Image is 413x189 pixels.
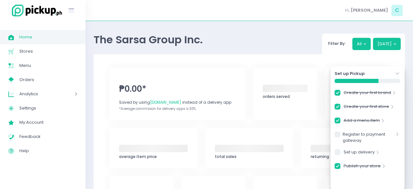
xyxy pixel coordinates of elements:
span: Orders [19,76,77,84]
span: Hi, [345,7,350,14]
span: The Sarsa Group Inc. [94,32,203,47]
button: All [352,38,371,50]
a: Create your first store [344,103,389,112]
span: ‌ [263,85,307,92]
span: Help [19,147,77,155]
span: Home [19,33,77,41]
span: Filter By: [326,40,348,47]
a: ‌average item price [110,128,197,168]
span: C [391,5,403,16]
span: Menu [19,61,77,70]
a: Set up delivery [344,149,375,158]
span: Analytics [19,90,56,98]
a: ‌orders [325,68,389,120]
span: returning customers [311,154,352,159]
span: total sales [215,154,237,159]
a: ‌orders served [253,68,317,120]
span: [DOMAIN_NAME] [150,100,181,105]
span: ‌ [119,145,188,152]
strong: Set up Pickup [335,70,365,77]
span: orders served [263,94,290,99]
span: *Average commission for delivery apps is 30% [119,106,196,111]
span: [PERSON_NAME] [351,7,388,14]
a: Publish your store [344,163,381,172]
div: Saved by using instead of a delivery app [119,100,236,105]
a: ‌total sales [206,128,293,168]
span: Feedback [19,132,77,141]
span: ‌ [215,145,284,152]
a: Register to payment gateway [343,131,394,144]
img: logo [8,4,63,17]
button: [DATE] [373,38,401,50]
span: ‌ [311,145,379,152]
a: Add a menu item [344,117,380,126]
a: Create your first brand [344,89,391,98]
a: ‌returning customers [301,128,389,168]
span: Stores [19,47,77,56]
span: My Account [19,118,77,127]
span: average item price [119,154,157,159]
span: ₱0.00* [119,83,236,95]
span: Settings [19,104,77,112]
